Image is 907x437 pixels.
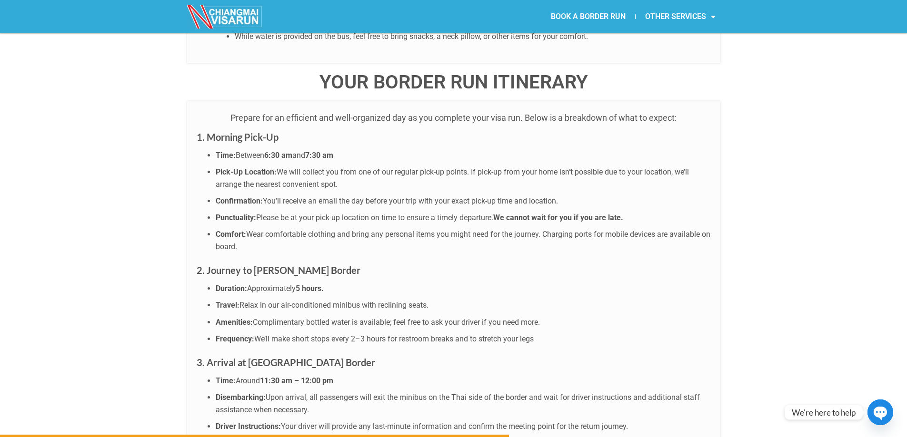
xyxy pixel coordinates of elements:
li: While water is provided on the bus, feel free to bring snacks, a neck pillow, or other items for ... [235,30,711,43]
strong: 1. Morning Pick-Up [197,131,279,143]
li: Around [216,375,711,387]
strong: Comfort: [216,230,246,239]
strong: Amenities: [216,318,253,327]
strong: Frequency: [216,334,254,343]
span: Wear comfortable clothing and bring any personal items you might need for the journey. Charging p... [216,230,710,251]
span: We will collect you from one of our regular pick-up points. If pick-up from your home isn’t possi... [216,167,689,189]
strong: Duration: [216,284,247,293]
strong: Driver Instructions: [216,422,281,431]
strong: Pick-Up Location: [216,167,277,176]
strong: Time: [216,376,236,385]
strong: unctuality: [220,213,256,222]
span: We’ll make short stops every 2–3 hours for restroom breaks and to stretch your legs [254,334,534,343]
strong: Time: [216,151,236,160]
strong: 5 hours. [296,284,324,293]
b: P [216,213,220,222]
nav: Menu [454,6,725,28]
span: You’ll receive an email the day before your trip with your exact pick-up time and location. [263,196,558,205]
span: Complimentary bottled water is available; feel free to ask your driver if you need more. [253,318,540,327]
strong: 2. Journey to [PERSON_NAME] Border [197,264,360,276]
a: BOOK A BORDER RUN [541,6,635,28]
strong: Disembarking: [216,393,266,402]
span: Please be at your pick-up location on time to ensure a timely departure. [256,213,493,222]
strong: 6:30 am [264,151,292,160]
strong: Confirmation: [216,196,263,205]
b: We cannot wait for you if you are late. [493,213,623,222]
span: Prepare for an efficient and well-organized day as you complete your visa run. Below is a breakdo... [230,113,677,123]
span: Relax in our air-conditioned minibus with reclining seats. [239,301,429,310]
h4: YOUR BORDER RUN ITINERARY [187,73,720,92]
li: Between and [216,149,711,162]
li: Approximately [216,282,711,295]
strong: Travel: [216,301,239,310]
strong: 7:30 am [305,151,333,160]
span: Your driver will provide any last-minute information and confirm the meeting point for the return... [281,422,628,431]
strong: 11:30 am – 12:00 pm [260,376,333,385]
span: Upon arrival, all passengers will exit the minibus on the Thai side of the border and wait for dr... [216,393,700,414]
a: OTHER SERVICES [636,6,725,28]
strong: 3. Arrival at [GEOGRAPHIC_DATA] Border [197,357,375,368]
